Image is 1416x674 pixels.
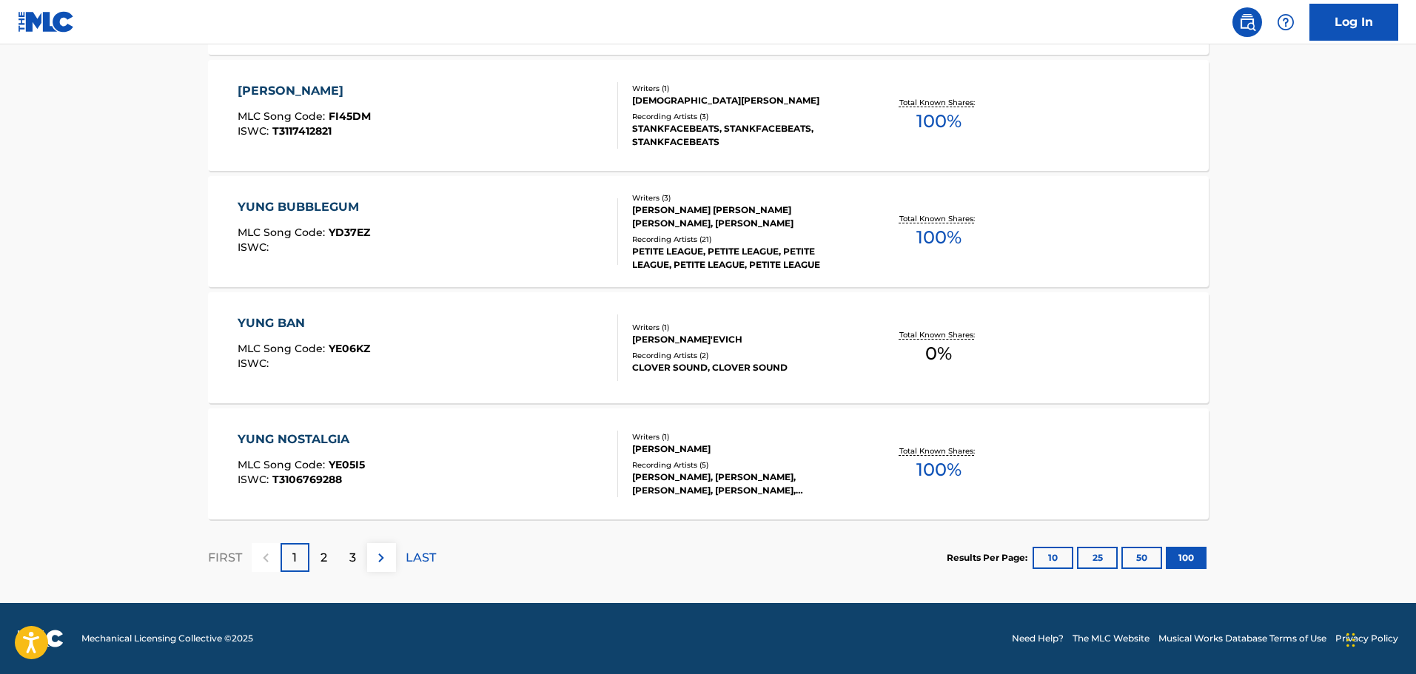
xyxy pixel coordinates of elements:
[329,226,370,239] span: YD37EZ
[1342,603,1416,674] iframe: Chat Widget
[208,60,1209,171] a: [PERSON_NAME]MLC Song Code:FI45DMISWC:T3117412821Writers (1)[DEMOGRAPHIC_DATA][PERSON_NAME]Record...
[632,245,856,272] div: PETITE LEAGUE, PETITE LEAGUE, PETITE LEAGUE, PETITE LEAGUE, PETITE LEAGUE
[1271,7,1301,37] div: Help
[406,549,436,567] p: LAST
[632,94,856,107] div: [DEMOGRAPHIC_DATA][PERSON_NAME]
[81,632,253,645] span: Mechanical Licensing Collective © 2025
[321,549,327,567] p: 2
[238,198,370,216] div: YUNG BUBBLEGUM
[238,357,272,370] span: ISWC :
[632,431,856,442] div: Writers ( 1 )
[238,226,329,239] span: MLC Song Code :
[632,83,856,94] div: Writers ( 1 )
[632,234,856,245] div: Recording Artists ( 21 )
[238,458,329,471] span: MLC Song Code :
[916,224,962,251] span: 100 %
[238,342,329,355] span: MLC Song Code :
[916,108,962,135] span: 100 %
[208,408,1209,519] a: YUNG NOSTALGIAMLC Song Code:YE05I5ISWC:T3106769288Writers (1)[PERSON_NAME]Recording Artists (5)[P...
[329,109,371,123] span: FI45DM
[329,342,370,355] span: YE06KZ
[238,124,272,138] span: ISWC :
[238,314,370,332] div: YUNG BAN
[1073,632,1150,645] a: The MLC Website
[1309,4,1398,41] a: Log In
[632,333,856,346] div: [PERSON_NAME]'EVICH
[1342,603,1416,674] div: Widget de chat
[238,240,272,254] span: ISWC :
[18,630,64,647] img: logo
[916,456,962,483] span: 100 %
[899,445,979,456] p: Total Known Shares:
[632,459,856,471] div: Recording Artists ( 5 )
[1238,13,1256,31] img: search
[1346,618,1355,662] div: Arrastar
[372,549,390,567] img: right
[899,97,979,108] p: Total Known Shares:
[238,82,371,100] div: [PERSON_NAME]
[292,549,297,567] p: 1
[208,176,1209,287] a: YUNG BUBBLEGUMMLC Song Code:YD37EZISWC:Writers (3)[PERSON_NAME] [PERSON_NAME] [PERSON_NAME], [PER...
[899,329,979,340] p: Total Known Shares:
[632,192,856,203] div: Writers ( 3 )
[632,322,856,333] div: Writers ( 1 )
[632,361,856,374] div: CLOVER SOUND, CLOVER SOUND
[208,292,1209,403] a: YUNG BANMLC Song Code:YE06KZISWC:Writers (1)[PERSON_NAME]'EVICHRecording Artists (2)CLOVER SOUND,...
[18,11,75,33] img: MLC Logo
[1232,7,1262,37] a: Public Search
[1158,632,1326,645] a: Musical Works Database Terms of Use
[208,549,242,567] p: FIRST
[899,213,979,224] p: Total Known Shares:
[1012,632,1064,645] a: Need Help?
[272,124,332,138] span: T3117412821
[1121,547,1162,569] button: 50
[238,109,329,123] span: MLC Song Code :
[1277,13,1295,31] img: help
[1033,547,1073,569] button: 10
[925,340,952,367] span: 0 %
[329,458,365,471] span: YE05I5
[632,111,856,122] div: Recording Artists ( 3 )
[238,431,365,448] div: YUNG NOSTALGIA
[632,471,856,497] div: [PERSON_NAME], [PERSON_NAME], [PERSON_NAME], [PERSON_NAME], [PERSON_NAME]
[272,473,342,486] span: T3106769288
[632,122,856,149] div: STANKFACEBEATS, STANKFACEBEATS, STANKFACEBEATS
[238,473,272,486] span: ISWC :
[1335,632,1398,645] a: Privacy Policy
[632,350,856,361] div: Recording Artists ( 2 )
[349,549,356,567] p: 3
[632,203,856,230] div: [PERSON_NAME] [PERSON_NAME] [PERSON_NAME], [PERSON_NAME]
[1166,547,1207,569] button: 100
[632,442,856,456] div: [PERSON_NAME]
[1077,547,1118,569] button: 25
[947,551,1031,565] p: Results Per Page:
